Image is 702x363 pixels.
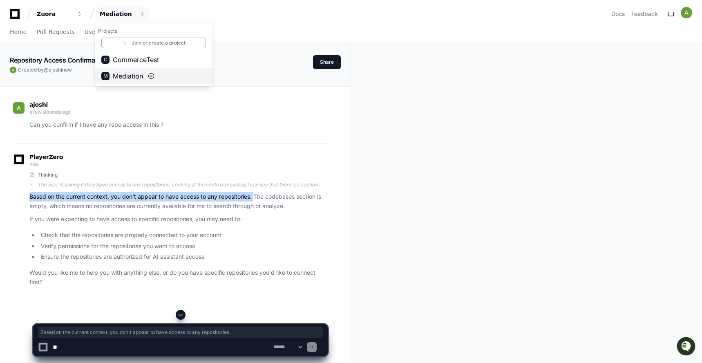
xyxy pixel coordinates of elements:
[611,10,625,18] a: Docs
[8,61,23,76] img: 1756235613930-3d25f9e4-fa56-45dd-b3ad-e072dfbd1548
[37,10,72,18] div: Zuora
[34,7,86,21] button: Zuora
[62,67,72,73] span: now
[29,109,70,115] span: a few seconds ago
[113,71,143,81] span: Mediation
[36,29,74,34] span: Pull Requests
[29,155,63,159] span: PlayerZero
[44,67,49,73] span: @
[10,29,27,34] span: Home
[13,102,25,114] img: ACg8ocKOqf3Yu6uWb325nD0TzhNDPHi5PgI8sSqHlOPJh8a6EJA9xQ=s96-c
[38,181,328,188] div: The user is asking if they have access to any repositories. Looking at the context provided, I ca...
[113,55,159,65] span: CommerceTest
[29,101,48,108] span: ajoshi
[313,55,341,69] button: Share
[36,23,74,42] a: Pull Requests
[681,7,692,18] img: ACg8ocKOqf3Yu6uWb325nD0TzhNDPHi5PgI8sSqHlOPJh8a6EJA9xQ=s96-c
[10,23,27,42] a: Home
[58,85,99,92] a: Powered byPylon
[49,67,62,73] span: ajoshi
[631,10,658,18] button: Feedback
[38,252,328,262] li: Ensure the repositories are authorized for AI assistant access
[139,63,149,73] button: Start new chat
[96,7,149,21] button: Mediation
[38,242,328,251] li: Verify permissions for the repositories you want to access
[18,67,72,73] span: Created by
[95,23,212,86] div: Zuora
[29,192,328,211] p: Based on the current context, you don't appear to have access to any repositories. The codebases ...
[40,329,320,336] span: Based on the current context, you don't appear to have access to any repositories.
[38,172,58,178] span: Thinking
[101,56,110,64] div: C
[29,268,328,287] p: Would you like me to help you with anything else, or do you have specific repositories you'd like...
[85,23,101,42] a: Users
[8,8,25,25] img: PlayerZero
[676,336,698,358] iframe: Open customer support
[81,86,99,92] span: Pylon
[38,231,328,240] li: Check that the repositories are properly connected to your account
[29,120,328,130] p: Can you confirm if I have any repo access in this ?
[95,25,212,38] h1: Projects
[101,38,206,48] a: Join or create a project
[29,161,39,167] span: now
[100,10,135,18] div: Mediation
[85,29,101,34] span: Users
[29,215,328,224] p: If you were expecting to have access to specific repositories, you may need to:
[28,69,118,76] div: We're offline, but we'll be back soon!
[10,56,107,64] app-text-character-animate: Repository Access Confirmation
[28,61,134,69] div: Start new chat
[101,72,110,80] div: M
[8,33,149,46] div: Welcome
[10,67,16,73] img: ACg8ocKOqf3Yu6uWb325nD0TzhNDPHi5PgI8sSqHlOPJh8a6EJA9xQ=s96-c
